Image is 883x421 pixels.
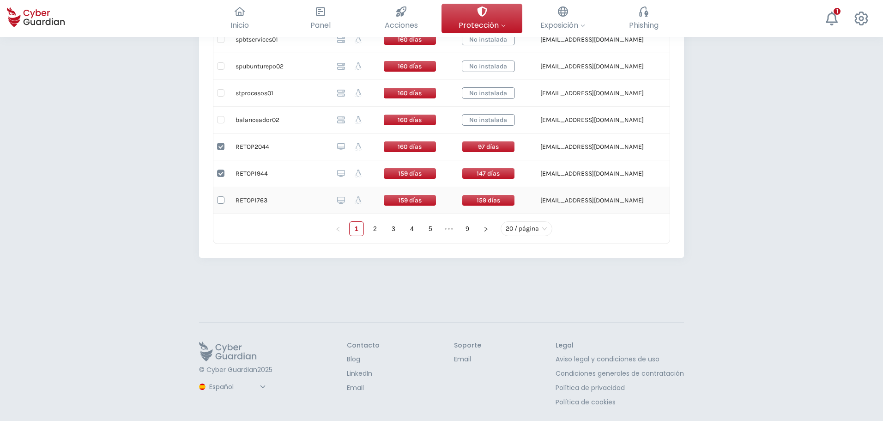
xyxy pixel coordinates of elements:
a: 9 [460,222,474,236]
h3: Soporte [454,342,481,350]
span: No instalada [462,114,515,126]
button: Acciones [361,4,441,33]
span: 159 días [383,168,436,179]
a: Email [347,383,380,393]
td: stprocesos01 [228,80,330,107]
td: spbtservices01 [228,26,330,53]
span: right [483,226,489,232]
li: 1 [349,221,364,236]
li: 2 [368,221,382,236]
td: balanceador02 [228,107,330,134]
span: 159 días [383,195,436,206]
span: 147 días [462,168,515,179]
td: [EMAIL_ADDRESS][DOMAIN_NAME] [533,107,670,134]
button: Phishing [603,4,684,33]
span: 160 días [383,61,436,72]
a: Aviso legal y condiciones de uso [556,354,684,364]
a: 2 [368,222,382,236]
a: Condiciones generales de contratación [556,369,684,378]
span: 97 días [462,141,515,153]
span: ••• [441,221,456,236]
div: tamaño de página [501,221,552,236]
button: left [331,221,345,236]
td: [EMAIL_ADDRESS][DOMAIN_NAME] [533,26,670,53]
span: Acciones [385,19,418,31]
span: 160 días [383,114,436,126]
p: © Cyber Guardian 2025 [199,366,272,374]
a: 3 [387,222,400,236]
div: 1 [834,8,841,15]
a: 4 [405,222,419,236]
td: spubunturepo02 [228,53,330,80]
span: 160 días [383,141,436,153]
li: 5 páginas siguientes [441,221,456,236]
td: [EMAIL_ADDRESS][DOMAIN_NAME] [533,53,670,80]
a: Política de privacidad [556,383,684,393]
td: [EMAIL_ADDRESS][DOMAIN_NAME] [533,160,670,187]
li: Página anterior [331,221,345,236]
span: No instalada [462,61,515,72]
a: 1 [350,222,363,236]
span: 160 días [383,87,436,99]
a: Email [454,354,481,364]
span: 159 días [462,195,515,206]
td: [EMAIL_ADDRESS][DOMAIN_NAME] [533,80,670,107]
li: 3 [386,221,401,236]
li: 4 [405,221,419,236]
span: No instalada [462,34,515,45]
button: Panel [280,4,361,33]
td: [EMAIL_ADDRESS][DOMAIN_NAME] [533,187,670,214]
span: No instalada [462,87,515,99]
li: 9 [460,221,475,236]
td: RETOP1944 [228,160,330,187]
span: left [335,226,341,232]
h3: Contacto [347,342,380,350]
span: Inicio [230,19,249,31]
td: [EMAIL_ADDRESS][DOMAIN_NAME] [533,134,670,160]
a: LinkedIn [347,369,380,378]
span: Exposición [540,19,585,31]
td: RETOP1763 [228,187,330,214]
span: 160 días [383,34,436,45]
li: Página siguiente [478,221,493,236]
li: 5 [423,221,438,236]
td: RETOP2044 [228,134,330,160]
span: Protección [459,19,506,31]
span: 20 / página [506,222,547,236]
button: Inicio [199,4,280,33]
button: right [478,221,493,236]
h3: Legal [556,342,684,350]
button: Exposición [522,4,603,33]
a: Blog [347,354,380,364]
button: Protección [441,4,522,33]
a: 5 [423,222,437,236]
img: region-logo [199,384,206,390]
span: Panel [310,19,331,31]
a: Política de cookies [556,397,684,407]
span: Phishing [629,19,659,31]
